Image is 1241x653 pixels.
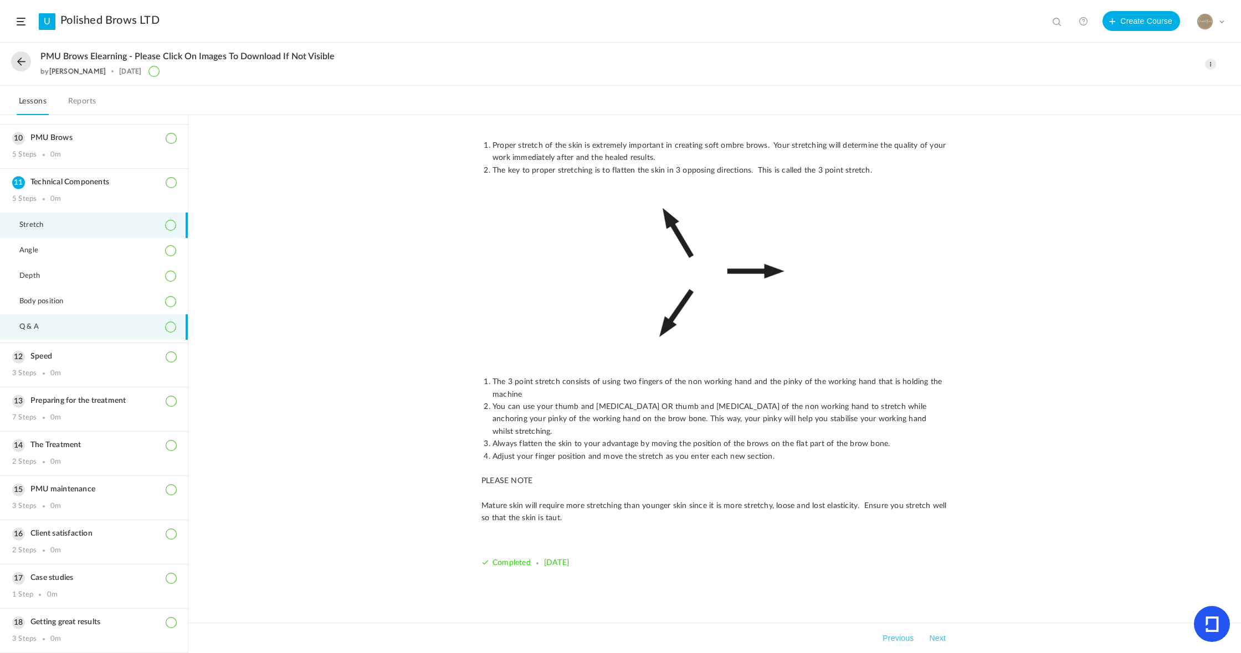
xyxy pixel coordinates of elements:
[12,369,37,378] div: 3 Steps
[47,590,58,599] div: 0m
[12,195,37,204] div: 5 Steps
[481,500,948,525] p: Mature skin will require more stretching than younger skin since it is more stretchy, loose and l...
[481,475,948,487] p: PLEASE NOTE
[493,450,948,463] li: Adjust your finger position and move the stretch as you enter each new section.
[50,151,61,159] div: 0m
[50,195,61,204] div: 0m
[19,323,53,331] span: Q & A
[12,151,37,159] div: 5 Steps
[19,246,52,255] span: Angle
[12,396,176,406] h3: Preparing for the treatment
[12,413,37,422] div: 7 Steps
[12,440,176,450] h3: The Treatment
[19,297,78,306] span: Body position
[12,635,37,644] div: 3 Steps
[39,13,55,30] a: U
[49,67,106,75] a: [PERSON_NAME]
[12,502,37,511] div: 3 Steps
[12,546,37,555] div: 2 Steps
[60,14,160,27] a: Polished Brows LTD
[481,193,948,359] img: img-4984.jpg
[40,51,335,62] span: PMU Brows Elearning - please click on images to download if not visible
[66,94,99,115] a: Reports
[493,139,948,164] li: Proper stretch of the skin is extremely important in creating soft ombre brows. Your stretching w...
[50,546,61,555] div: 0m
[50,502,61,511] div: 0m
[493,376,948,401] li: The 3 point stretch consists of using two fingers of the non working hand and the pinky of the wo...
[50,635,61,644] div: 0m
[50,413,61,422] div: 0m
[12,178,176,187] h3: Technical Components
[493,438,948,450] li: Always flatten the skin to your advantage by moving the position of the brows on the flat part of...
[544,559,569,567] span: [DATE]
[12,573,176,583] h3: Case studies
[12,352,176,361] h3: Speed
[12,590,33,599] div: 1 Step
[40,68,106,75] div: by
[119,68,141,75] div: [DATE]
[880,631,916,645] button: Previous
[12,133,176,143] h3: PMU Brows
[493,164,948,177] li: The key to proper stretching is to flatten the skin in 3 opposing directions. This is called the ...
[50,369,61,378] div: 0m
[1102,11,1180,31] button: Create Course
[17,94,49,115] a: Lessons
[927,631,948,645] button: Next
[12,485,176,494] h3: PMU maintenance
[493,559,531,567] span: Completed
[12,458,37,467] div: 2 Steps
[12,618,176,627] h3: Getting great results
[19,221,57,230] span: Stretch
[493,401,948,438] li: You can use your thumb and [MEDICAL_DATA] OR thumb and [MEDICAL_DATA] of the non working hand to ...
[19,272,54,281] span: Depth
[1197,14,1213,29] img: 617fe505-c459-451e-be24-f11bddb9b696.PNG
[12,529,176,538] h3: Client satisfaction
[50,458,61,467] div: 0m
